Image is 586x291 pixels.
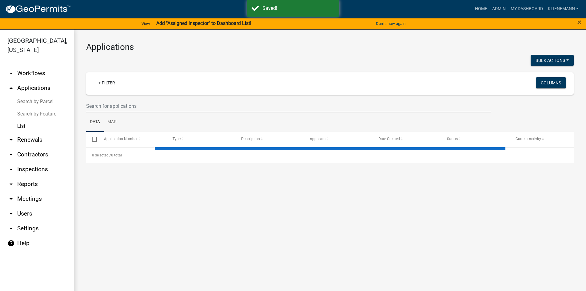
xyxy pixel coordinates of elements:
button: Don't show again [373,18,408,29]
a: Data [86,112,104,132]
h3: Applications [86,42,574,52]
span: Current Activity [516,137,541,141]
datatable-header-cell: Applicant [304,132,373,147]
a: + Filter [94,77,120,88]
span: Applicant [310,137,326,141]
a: Map [104,112,120,132]
span: × [577,18,581,26]
a: Admin [490,3,508,15]
i: arrow_drop_down [7,210,15,217]
datatable-header-cell: Description [235,132,304,147]
i: arrow_drop_down [7,136,15,143]
i: arrow_drop_up [7,84,15,92]
span: 0 selected / [92,153,111,157]
span: Status [447,137,458,141]
i: help [7,240,15,247]
button: Close [577,18,581,26]
span: Type [173,137,181,141]
span: Description [241,137,260,141]
div: Saved! [262,5,335,12]
i: arrow_drop_down [7,166,15,173]
a: My Dashboard [508,3,545,15]
span: Date Created [378,137,400,141]
input: Search for applications [86,100,491,112]
i: arrow_drop_down [7,151,15,158]
i: arrow_drop_down [7,180,15,188]
datatable-header-cell: Date Created [373,132,441,147]
button: Bulk Actions [531,55,574,66]
datatable-header-cell: Current Activity [510,132,578,147]
strong: Add "Assigned Inspector" to Dashboard List! [156,20,251,26]
i: arrow_drop_down [7,70,15,77]
datatable-header-cell: Application Number [98,132,166,147]
datatable-header-cell: Type [166,132,235,147]
datatable-header-cell: Select [86,132,98,147]
div: 0 total [86,148,574,163]
button: Columns [536,77,566,88]
i: arrow_drop_down [7,225,15,232]
datatable-header-cell: Status [441,132,510,147]
a: klienemann [545,3,581,15]
span: Application Number [104,137,138,141]
a: Home [472,3,490,15]
i: arrow_drop_down [7,195,15,203]
a: View [139,18,153,29]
